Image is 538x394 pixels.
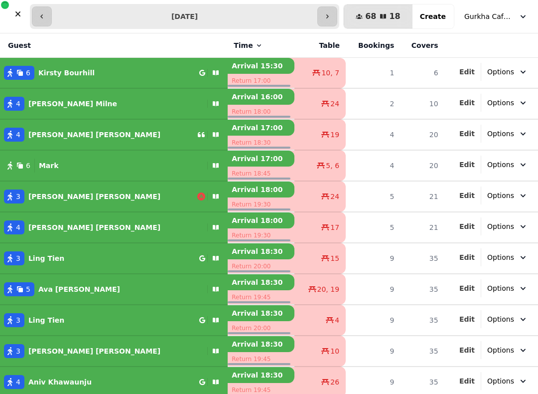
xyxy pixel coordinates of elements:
span: Edit [459,192,475,199]
td: 9 [346,336,400,367]
span: Time [234,40,253,50]
td: 9 [346,274,400,305]
p: Arrival 15:30 [228,58,294,74]
p: Aniv Khawaunju [28,377,92,387]
span: 6 [26,68,30,78]
p: Ava [PERSON_NAME] [38,284,120,294]
td: 35 [400,336,444,367]
td: 35 [400,243,444,274]
th: Table [294,33,346,58]
p: Return 18:45 [228,167,294,181]
span: Edit [459,99,475,106]
button: Options [481,372,534,390]
p: Ling Tien [28,253,64,263]
span: Options [487,191,514,200]
span: 17 [330,222,339,232]
p: Return 19:45 [228,352,294,366]
p: Arrival 18:00 [228,182,294,197]
td: 21 [400,181,444,212]
span: Edit [459,285,475,292]
p: Return 17:00 [228,74,294,88]
td: 5 [346,212,400,243]
span: Edit [459,68,475,75]
td: 4 [346,119,400,150]
p: Arrival 18:00 [228,212,294,228]
td: 1 [346,58,400,89]
button: Edit [459,376,475,386]
span: Edit [459,254,475,261]
button: Edit [459,314,475,324]
button: Edit [459,345,475,355]
span: 5 [26,284,30,294]
span: 24 [330,192,339,201]
button: Options [481,217,534,235]
span: 24 [330,99,339,109]
span: Edit [459,347,475,354]
button: Edit [459,160,475,170]
span: Edit [459,130,475,137]
button: Options [481,310,534,328]
th: Bookings [346,33,400,58]
span: Gurkha Cafe & Restauarant [464,11,514,21]
p: [PERSON_NAME] [PERSON_NAME] [28,130,160,140]
button: 6818 [344,4,412,28]
p: Arrival 18:30 [228,243,294,259]
span: 10, 7 [321,68,339,78]
button: Gurkha Cafe & Restauarant [458,7,534,25]
button: Options [481,279,534,297]
p: [PERSON_NAME] [PERSON_NAME] [28,222,160,232]
th: Covers [400,33,444,58]
td: 9 [346,305,400,336]
span: 68 [365,12,376,20]
span: 20, 19 [317,284,340,294]
span: Options [487,98,514,108]
span: 4 [16,99,20,109]
span: Options [487,345,514,355]
span: 26 [330,377,339,387]
span: Edit [459,161,475,168]
button: Edit [459,283,475,293]
span: 19 [330,130,339,140]
button: Time [234,40,263,50]
p: [PERSON_NAME] [PERSON_NAME] [28,192,160,201]
td: 21 [400,212,444,243]
button: Options [481,125,534,143]
button: Options [481,94,534,112]
button: Create [412,4,454,28]
span: 6 [26,161,30,171]
button: Options [481,341,534,359]
p: [PERSON_NAME] Milne [28,99,117,109]
p: Mark [39,161,59,171]
p: Arrival 18:30 [228,274,294,290]
td: 20 [400,119,444,150]
span: Options [487,252,514,262]
p: Arrival 16:00 [228,89,294,105]
button: Options [481,248,534,266]
p: [PERSON_NAME] [PERSON_NAME] [28,346,160,356]
td: 5 [346,181,400,212]
span: 15 [330,253,339,263]
span: 5, 6 [326,161,339,171]
span: Options [487,160,514,170]
span: 3 [16,253,20,263]
p: Return 20:00 [228,259,294,273]
button: Edit [459,191,475,200]
p: Arrival 17:00 [228,120,294,136]
button: Options [481,156,534,174]
span: 4 [16,377,20,387]
td: 9 [346,243,400,274]
span: Options [487,67,514,77]
span: 4 [335,315,339,325]
p: Arrival 17:00 [228,151,294,167]
td: 4 [346,150,400,181]
span: Options [487,314,514,324]
span: Options [487,283,514,293]
span: Options [487,376,514,386]
p: Return 19:45 [228,290,294,304]
button: Options [481,63,534,81]
p: Return 18:30 [228,136,294,150]
td: 35 [400,305,444,336]
span: Options [487,221,514,231]
span: Create [420,13,446,20]
span: 3 [16,346,20,356]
